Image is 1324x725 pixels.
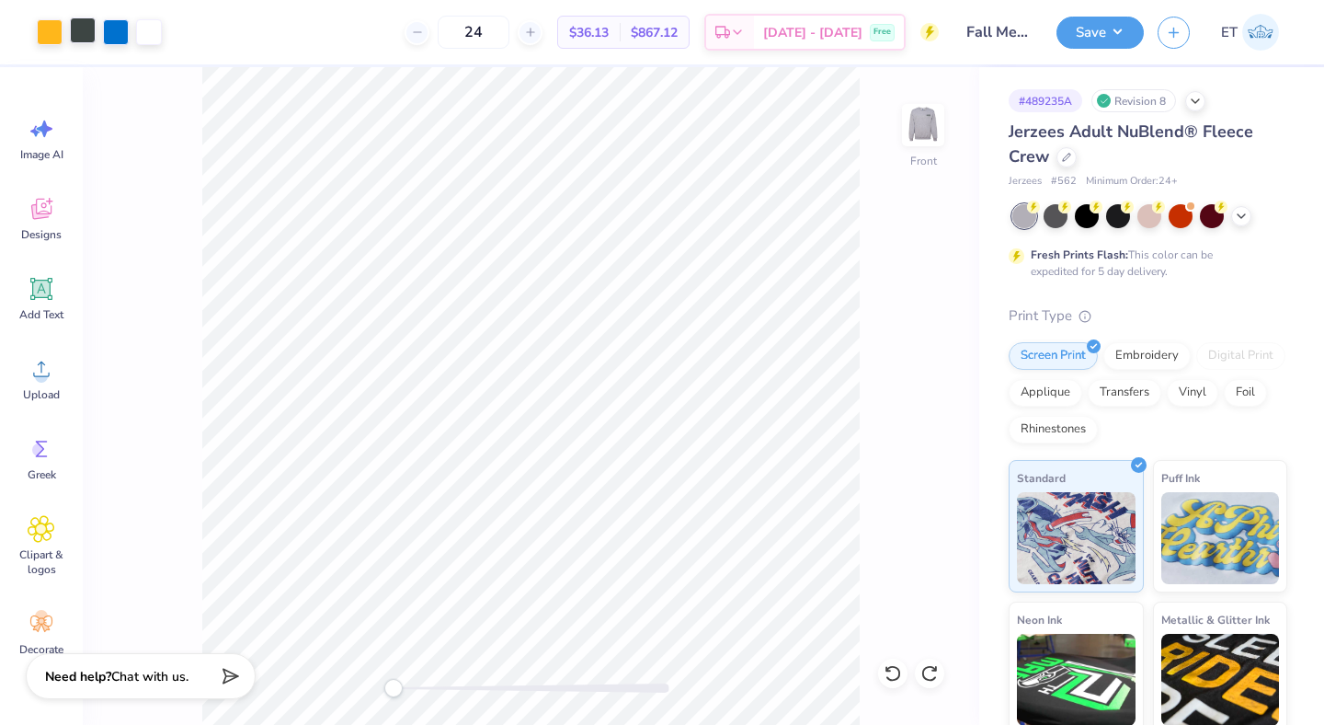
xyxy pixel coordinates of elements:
[1086,174,1178,190] span: Minimum Order: 24 +
[1009,121,1253,167] span: Jerzees Adult NuBlend® Fleece Crew
[1009,416,1098,443] div: Rhinestones
[11,547,72,577] span: Clipart & logos
[1031,247,1257,280] div: This color can be expedited for 5 day delivery.
[905,107,942,144] img: Front
[1009,342,1098,370] div: Screen Print
[1009,379,1082,407] div: Applique
[1161,492,1280,584] img: Puff Ink
[19,307,63,322] span: Add Text
[873,26,891,39] span: Free
[1017,468,1066,488] span: Standard
[1009,89,1082,112] div: # 489235A
[1091,89,1176,112] div: Revision 8
[1196,342,1285,370] div: Digital Print
[1017,492,1136,584] img: Standard
[45,668,111,685] strong: Need help?
[1242,14,1279,51] img: Elaina Thomas
[763,23,862,42] span: [DATE] - [DATE]
[1056,17,1144,49] button: Save
[28,467,56,482] span: Greek
[1224,379,1267,407] div: Foil
[1161,610,1270,629] span: Metallic & Glitter Ink
[910,153,937,169] div: Front
[1167,379,1218,407] div: Vinyl
[953,14,1043,51] input: Untitled Design
[1213,14,1287,51] a: ET
[19,642,63,657] span: Decorate
[1221,22,1238,43] span: ET
[1017,610,1062,629] span: Neon Ink
[1031,247,1128,262] strong: Fresh Prints Flash:
[1161,468,1200,488] span: Puff Ink
[1088,379,1161,407] div: Transfers
[1009,305,1287,327] div: Print Type
[1009,174,1042,190] span: Jerzees
[631,23,678,42] span: $867.12
[569,23,609,42] span: $36.13
[21,227,62,242] span: Designs
[1103,342,1191,370] div: Embroidery
[111,668,188,685] span: Chat with us.
[23,387,60,402] span: Upload
[384,679,403,697] div: Accessibility label
[20,147,63,162] span: Image AI
[1051,174,1077,190] span: # 562
[438,16,509,49] input: – –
